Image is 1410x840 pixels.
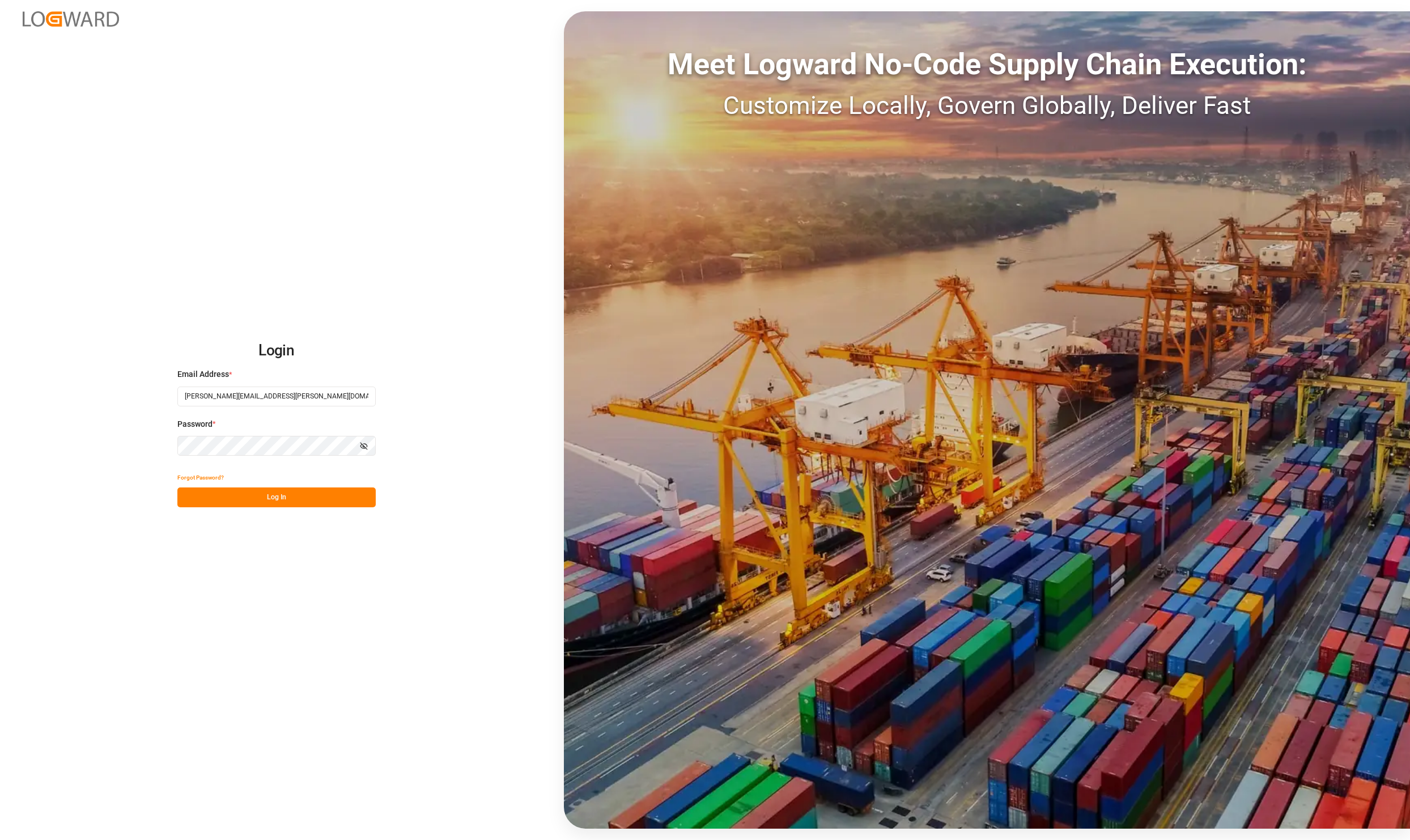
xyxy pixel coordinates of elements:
[564,43,1410,87] div: Meet Logward No-Code Supply Chain Execution:
[177,418,213,430] span: Password
[177,333,376,369] h2: Login
[177,387,376,406] input: Enter your email
[177,368,229,380] span: Email Address
[177,487,376,507] button: Log In
[23,11,119,27] img: Logward_new_orange.png
[177,468,224,487] button: Forgot Password?
[564,87,1410,124] div: Customize Locally, Govern Globally, Deliver Fast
